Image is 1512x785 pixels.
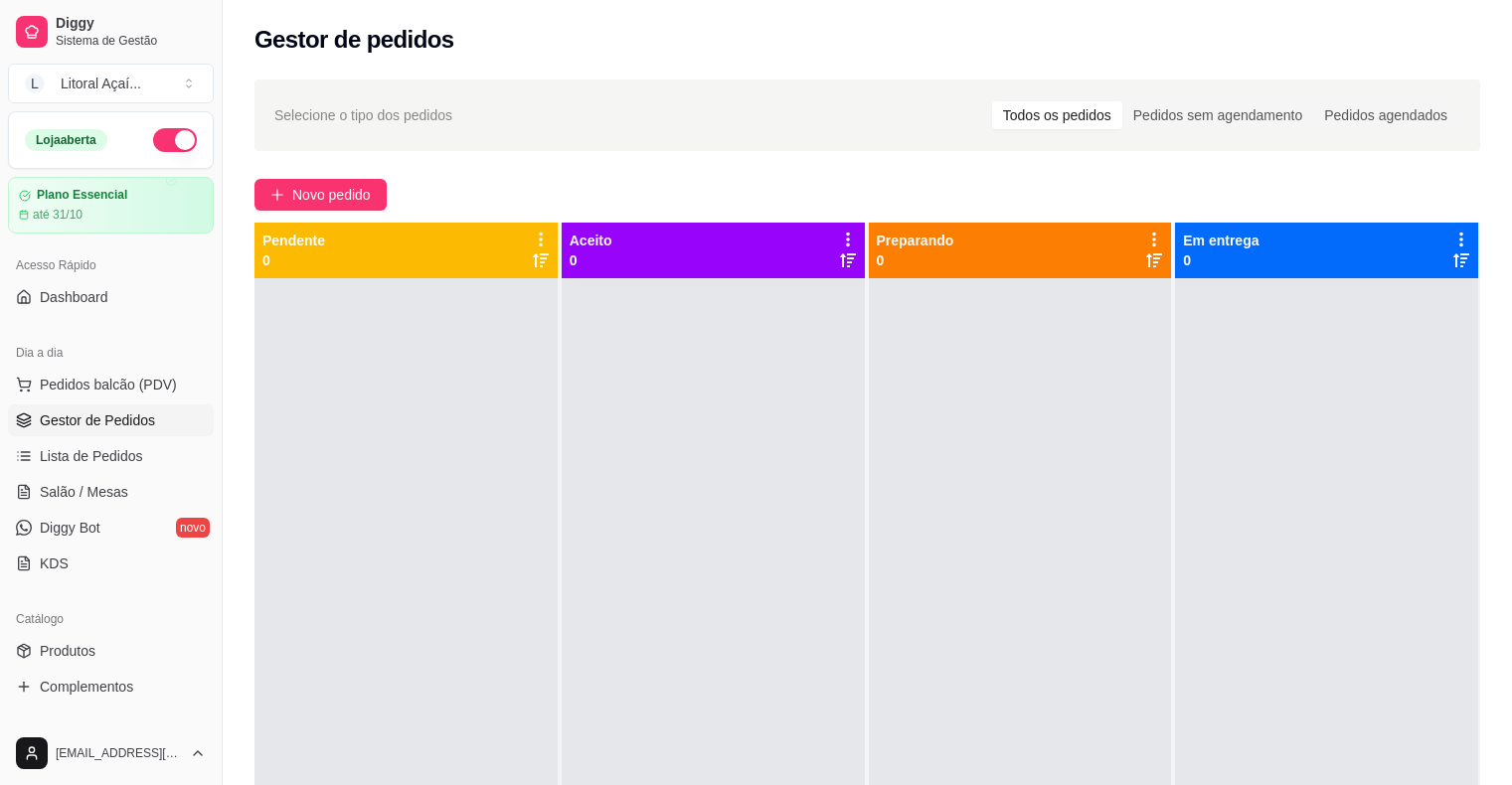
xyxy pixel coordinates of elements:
span: Diggy Bot [40,518,100,538]
p: 0 [570,250,612,270]
a: Complementos [8,671,214,703]
span: Lista de Pedidos [40,446,143,466]
p: Em entrega [1183,231,1259,250]
button: Select a team [8,64,214,103]
p: Aceito [570,231,612,250]
span: Salão / Mesas [40,482,128,502]
p: Preparando [877,231,954,250]
button: Pedidos balcão (PDV) [8,369,214,400]
p: Pendente [262,231,325,250]
button: [EMAIL_ADDRESS][DOMAIN_NAME] [8,729,214,777]
span: Diggy [56,15,206,33]
p: 0 [1183,250,1259,270]
p: 0 [262,250,325,270]
span: Novo pedido [292,184,371,206]
div: Catálogo [8,603,214,635]
article: até 31/10 [33,207,83,223]
button: Novo pedido [254,179,387,211]
span: Gestor de Pedidos [40,410,155,430]
span: Complementos [40,677,133,697]
div: Pedidos sem agendamento [1122,101,1313,129]
a: Salão / Mesas [8,476,214,508]
span: Selecione o tipo dos pedidos [274,104,452,126]
a: Lista de Pedidos [8,440,214,472]
span: Dashboard [40,287,108,307]
a: DiggySistema de Gestão [8,8,214,56]
div: Todos os pedidos [992,101,1122,129]
a: Dashboard [8,281,214,313]
div: Dia a dia [8,337,214,369]
a: Produtos [8,635,214,667]
a: Diggy Botnovo [8,512,214,544]
div: Litoral Açaí ... [61,74,141,93]
span: Pedidos balcão (PDV) [40,375,177,394]
button: Alterar Status [153,128,197,152]
span: plus [270,188,284,202]
article: Plano Essencial [37,188,127,203]
a: Gestor de Pedidos [8,404,214,436]
span: [EMAIL_ADDRESS][DOMAIN_NAME] [56,745,182,761]
a: KDS [8,548,214,579]
span: L [25,74,45,93]
div: Acesso Rápido [8,249,214,281]
span: Sistema de Gestão [56,33,206,49]
span: Produtos [40,641,95,661]
span: KDS [40,553,69,573]
p: 0 [877,250,954,270]
div: Loja aberta [25,129,107,151]
h2: Gestor de pedidos [254,24,454,56]
div: Pedidos agendados [1313,101,1458,129]
a: Plano Essencialaté 31/10 [8,177,214,234]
